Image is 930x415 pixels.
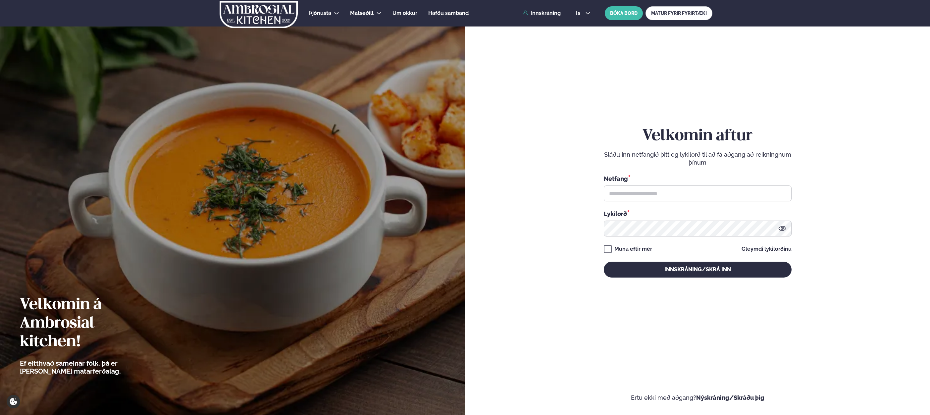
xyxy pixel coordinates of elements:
[219,1,298,28] img: logo
[604,262,792,278] button: Innskráning/Skrá inn
[7,395,20,408] a: Cookie settings
[428,9,469,17] a: Hafðu samband
[350,10,374,16] span: Matseðill
[742,246,792,252] a: Gleymdi lykilorðinu
[646,6,712,20] a: MATUR FYRIR FYRIRTÆKI
[576,11,582,16] span: is
[485,394,910,402] p: Ertu ekki með aðgang?
[605,6,643,20] button: BÓKA BORÐ
[309,10,331,16] span: Þjónusta
[604,174,792,183] div: Netfang
[309,9,331,17] a: Þjónusta
[350,9,374,17] a: Matseðill
[604,209,792,218] div: Lykilorð
[604,151,792,167] p: Sláðu inn netfangið þitt og lykilorð til að fá aðgang að reikningnum þínum
[392,10,417,16] span: Um okkur
[604,127,792,145] h2: Velkomin aftur
[571,11,595,16] button: is
[696,394,764,401] a: Nýskráning/Skráðu þig
[20,359,157,375] p: Ef eitthvað sameinar fólk, þá er [PERSON_NAME] matarferðalag.
[392,9,417,17] a: Um okkur
[20,296,157,351] h2: Velkomin á Ambrosial kitchen!
[523,10,561,16] a: Innskráning
[428,10,469,16] span: Hafðu samband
